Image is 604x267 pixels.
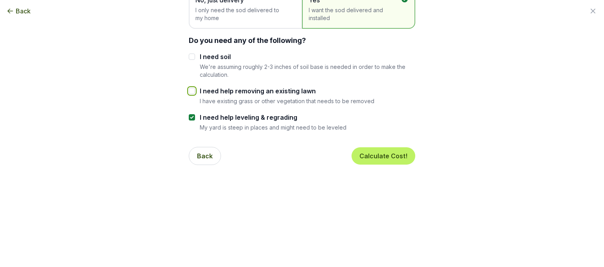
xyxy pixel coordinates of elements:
button: Back [6,6,31,16]
button: Back [189,147,221,165]
button: Calculate Cost! [352,147,415,165]
label: I need soil [200,52,415,61]
span: Back [16,6,31,16]
p: We're assuming roughly 2-3 inches of soil base is needed in order to make the calculation. [200,63,415,78]
div: Do you need any of the following? [189,35,415,46]
p: My yard is steep in places and might need to be leveled [200,124,346,131]
label: I need help removing an existing lawn [200,86,374,96]
label: I need help leveling & regrading [200,113,346,122]
p: I have existing grass or other vegetation that needs to be removed [200,97,374,105]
